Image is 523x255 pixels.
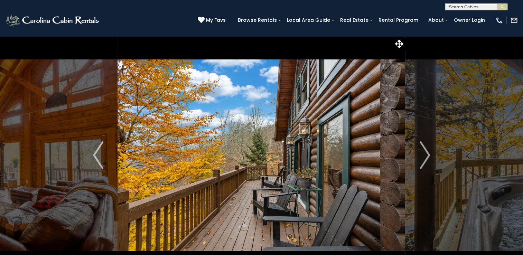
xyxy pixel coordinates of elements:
[5,13,101,27] img: White-1-2.png
[283,15,334,26] a: Local Area Guide
[420,141,430,169] img: arrow
[450,15,488,26] a: Owner Login
[337,15,372,26] a: Real Estate
[206,17,226,24] span: My Favs
[198,17,227,24] a: My Favs
[425,15,447,26] a: About
[495,17,503,24] img: phone-regular-white.png
[234,15,280,26] a: Browse Rentals
[510,17,518,24] img: mail-regular-white.png
[375,15,422,26] a: Rental Program
[93,141,103,169] img: arrow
